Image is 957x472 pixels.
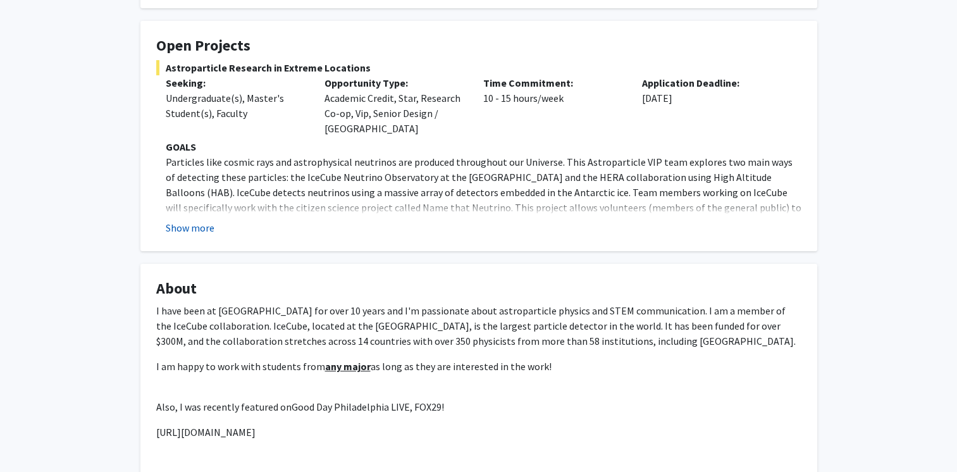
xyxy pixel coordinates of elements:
[156,426,256,438] span: [URL][DOMAIN_NAME]
[325,360,371,373] u: any major
[156,303,801,349] p: I have been at [GEOGRAPHIC_DATA] for over 10 years and I'm passionate about astroparticle physics...
[483,75,623,90] p: Time Commitment:
[324,75,464,90] p: Opportunity Type:
[166,154,801,245] p: Particles like cosmic rays and astrophysical neutrinos are produced throughout our Universe. This...
[166,90,306,121] div: Undergraduate(s), Master's Student(s), Faculty
[166,220,214,235] button: Show more
[474,75,633,136] div: 10 - 15 hours/week
[156,401,292,413] span: Also, I was recently featured on
[156,280,801,298] h4: About
[642,75,782,90] p: Application Deadline:
[633,75,791,136] div: [DATE]
[156,360,552,373] span: I am happy to work with students from as long as they are interested in the work!
[156,60,801,75] span: Astroparticle Research in Extreme Locations
[156,37,801,55] h4: Open Projects
[166,75,306,90] p: Seeking:
[315,75,474,136] div: Academic Credit, Star, Research Co-op, Vip, Senior Design / [GEOGRAPHIC_DATA]
[166,140,196,153] strong: GOALS
[9,415,54,463] iframe: Chat
[292,401,444,413] span: Good Day Philadelphia LIVE, FOX29!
